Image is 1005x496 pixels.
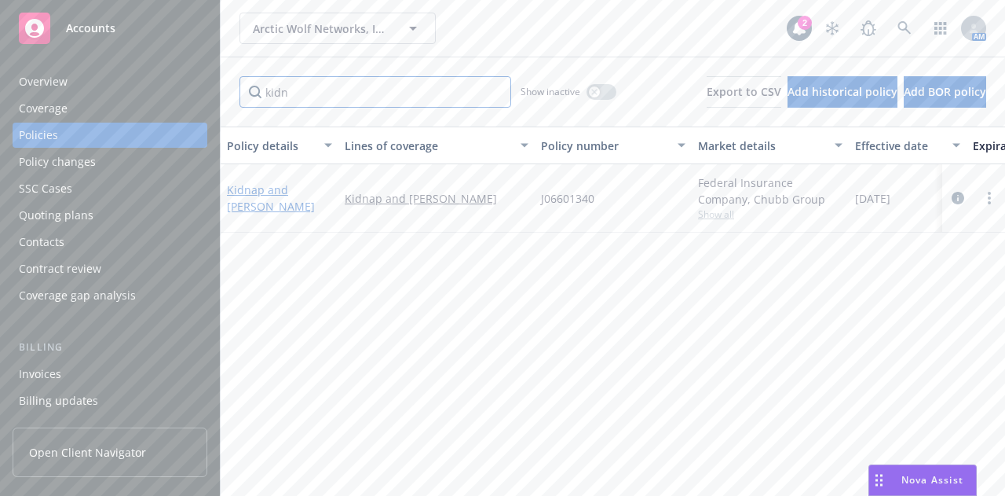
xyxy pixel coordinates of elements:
[19,203,93,228] div: Quoting plans
[227,138,315,154] div: Policy details
[239,13,436,44] button: Arctic Wolf Networks, Inc.
[19,256,101,281] div: Contract review
[338,127,535,164] button: Lines of coverage
[13,340,207,355] div: Billing
[869,465,889,495] div: Drag to move
[221,127,338,164] button: Policy details
[19,388,98,413] div: Billing updates
[13,149,207,175] a: Policy changes
[698,138,825,154] div: Market details
[868,465,977,496] button: Nova Assist
[19,230,64,255] div: Contacts
[698,208,842,221] span: Show all
[19,283,136,308] div: Coverage gap analysis
[345,138,511,154] div: Lines of coverage
[13,123,207,148] a: Policies
[13,283,207,308] a: Coverage gap analysis
[541,190,594,207] span: J06601340
[13,203,207,228] a: Quoting plans
[707,84,781,99] span: Export to CSV
[948,189,967,208] a: circleInformation
[345,190,528,207] a: Kidnap and [PERSON_NAME]
[13,69,207,94] a: Overview
[853,13,884,44] a: Report a Bug
[13,256,207,281] a: Contract review
[788,84,897,99] span: Add historical policy
[521,85,580,98] span: Show inactive
[29,444,146,461] span: Open Client Navigator
[13,388,207,413] a: Billing updates
[849,127,967,164] button: Effective date
[19,149,96,175] div: Policy changes
[19,176,72,201] div: SSC Cases
[925,13,956,44] a: Switch app
[904,76,986,108] button: Add BOR policy
[535,127,692,164] button: Policy number
[798,16,812,30] div: 2
[13,230,207,255] a: Contacts
[901,473,963,487] span: Nova Assist
[13,96,207,121] a: Coverage
[817,13,848,44] a: Stop snowing
[227,182,315,214] a: Kidnap and [PERSON_NAME]
[13,6,207,50] a: Accounts
[13,176,207,201] a: SSC Cases
[19,69,68,94] div: Overview
[698,175,842,208] div: Federal Insurance Company, Chubb Group
[19,123,58,148] div: Policies
[692,127,849,164] button: Market details
[239,76,511,108] input: Filter by keyword...
[707,76,781,108] button: Export to CSV
[904,84,986,99] span: Add BOR policy
[855,138,943,154] div: Effective date
[541,138,668,154] div: Policy number
[66,22,115,35] span: Accounts
[19,362,61,387] div: Invoices
[889,13,920,44] a: Search
[855,190,890,207] span: [DATE]
[788,76,897,108] button: Add historical policy
[19,96,68,121] div: Coverage
[980,189,999,208] a: more
[13,362,207,387] a: Invoices
[253,20,389,37] span: Arctic Wolf Networks, Inc.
